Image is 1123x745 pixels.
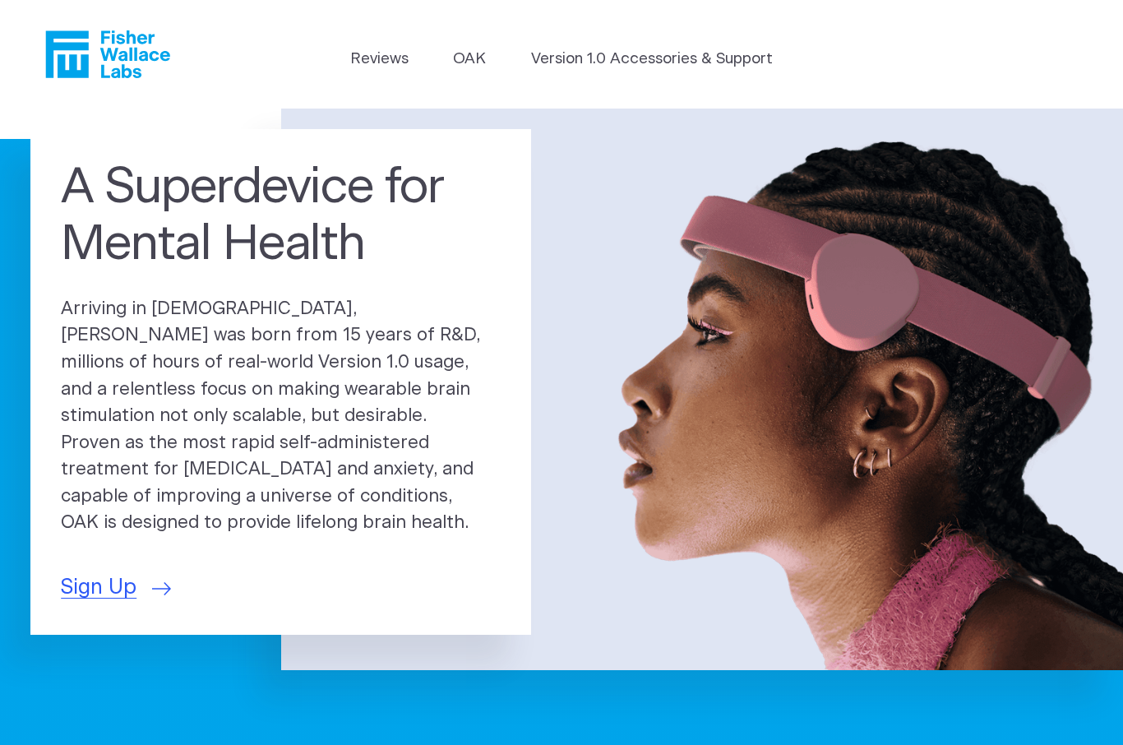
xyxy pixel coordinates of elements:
a: Fisher Wallace [45,30,170,78]
a: Sign Up [61,572,171,604]
a: Reviews [350,48,409,71]
a: OAK [453,48,486,71]
a: Version 1.0 Accessories & Support [531,48,773,71]
p: Arriving in [DEMOGRAPHIC_DATA], [PERSON_NAME] was born from 15 years of R&D, millions of hours of... [61,296,501,537]
h1: A Superdevice for Mental Health [61,160,501,272]
span: Sign Up [61,572,136,604]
